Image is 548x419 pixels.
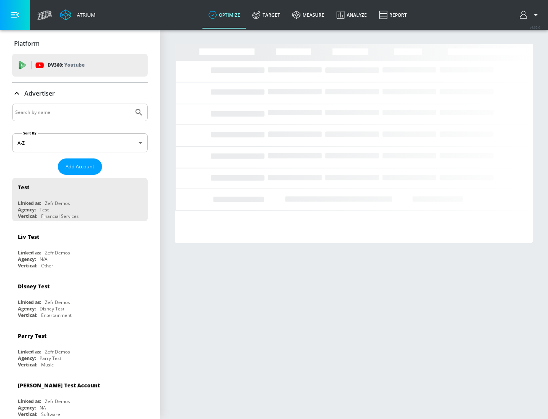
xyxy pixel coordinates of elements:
[12,227,148,271] div: Liv TestLinked as:Zefr DemosAgency:N/AVertical:Other
[12,326,148,370] div: Parry TestLinked as:Zefr DemosAgency:Parry TestVertical:Music
[18,249,41,256] div: Linked as:
[18,332,46,339] div: Parry Test
[18,213,37,219] div: Vertical:
[12,277,148,320] div: Disney TestLinked as:Zefr DemosAgency:Disney TestVertical:Entertainment
[530,25,540,29] span: v 4.32.0
[60,9,96,21] a: Atrium
[65,162,94,171] span: Add Account
[18,398,41,405] div: Linked as:
[18,262,37,269] div: Vertical:
[18,355,36,361] div: Agency:
[58,158,102,175] button: Add Account
[45,299,70,305] div: Zefr Demos
[15,107,131,117] input: Search by name
[330,1,373,29] a: Analyze
[18,206,36,213] div: Agency:
[48,61,84,69] p: DV360:
[41,361,54,368] div: Music
[18,283,49,290] div: Disney Test
[41,312,72,318] div: Entertainment
[18,411,37,417] div: Vertical:
[202,1,246,29] a: optimize
[373,1,413,29] a: Report
[12,33,148,54] div: Platform
[18,305,36,312] div: Agency:
[18,382,100,389] div: [PERSON_NAME] Test Account
[45,349,70,355] div: Zefr Demos
[40,405,46,411] div: NA
[64,61,84,69] p: Youtube
[40,305,64,312] div: Disney Test
[22,131,38,136] label: Sort By
[18,299,41,305] div: Linked as:
[18,233,39,240] div: Liv Test
[40,256,48,262] div: N/A
[41,411,60,417] div: Software
[18,361,37,368] div: Vertical:
[45,249,70,256] div: Zefr Demos
[18,349,41,355] div: Linked as:
[41,262,53,269] div: Other
[18,200,41,206] div: Linked as:
[18,312,37,318] div: Vertical:
[45,398,70,405] div: Zefr Demos
[12,178,148,221] div: TestLinked as:Zefr DemosAgency:TestVertical:Financial Services
[18,256,36,262] div: Agency:
[18,184,29,191] div: Test
[74,11,96,18] div: Atrium
[14,39,40,48] p: Platform
[18,405,36,411] div: Agency:
[40,206,49,213] div: Test
[286,1,330,29] a: measure
[40,355,61,361] div: Parry Test
[12,83,148,104] div: Advertiser
[41,213,79,219] div: Financial Services
[12,54,148,77] div: DV360: Youtube
[45,200,70,206] div: Zefr Demos
[246,1,286,29] a: Target
[12,133,148,152] div: A-Z
[24,89,55,98] p: Advertiser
